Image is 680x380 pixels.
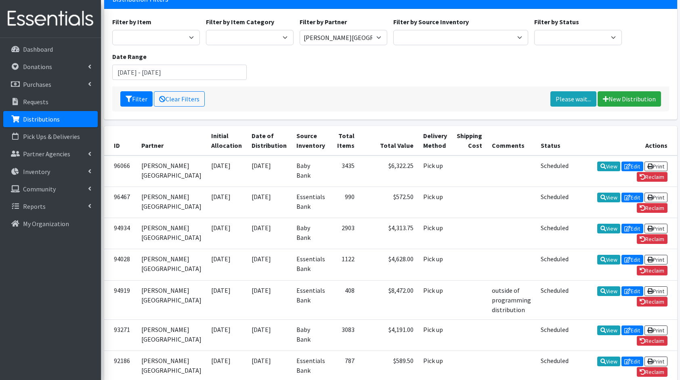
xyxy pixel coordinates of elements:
[418,280,452,319] td: Pick up
[247,187,292,218] td: [DATE]
[621,325,643,335] a: Edit
[621,255,643,265] a: Edit
[136,187,206,218] td: [PERSON_NAME][GEOGRAPHIC_DATA]
[644,286,667,296] a: Print
[597,255,620,265] a: View
[3,198,98,214] a: Reports
[359,126,418,155] th: Total Value
[3,94,98,110] a: Requests
[23,202,46,210] p: Reports
[292,187,330,218] td: Essentials Bank
[330,249,359,280] td: 1122
[644,325,667,335] a: Print
[136,319,206,351] td: [PERSON_NAME][GEOGRAPHIC_DATA]
[23,168,50,176] p: Inventory
[136,218,206,249] td: [PERSON_NAME][GEOGRAPHIC_DATA]
[112,17,151,27] label: Filter by Item
[3,164,98,180] a: Inventory
[621,357,643,366] a: Edit
[418,126,452,155] th: Delivery Method
[359,280,418,319] td: $8,472.00
[359,249,418,280] td: $4,628.00
[536,187,573,218] td: Scheduled
[452,126,487,155] th: Shipping Cost
[206,280,247,319] td: [DATE]
[206,155,247,187] td: [DATE]
[206,319,247,351] td: [DATE]
[104,218,136,249] td: 94934
[597,286,620,296] a: View
[23,115,60,123] p: Distributions
[393,17,469,27] label: Filter by Source Inventory
[644,357,667,366] a: Print
[637,172,667,182] a: Reclaim
[300,17,347,27] label: Filter by Partner
[292,155,330,187] td: Baby Bank
[637,234,667,244] a: Reclaim
[104,126,136,155] th: ID
[637,367,667,377] a: Reclaim
[136,249,206,280] td: [PERSON_NAME][GEOGRAPHIC_DATA]
[536,280,573,319] td: Scheduled
[330,319,359,351] td: 3083
[330,126,359,155] th: Total Items
[23,98,48,106] p: Requests
[292,126,330,155] th: Source Inventory
[550,91,596,107] a: Please wait...
[23,185,56,193] p: Community
[534,17,579,27] label: Filter by Status
[597,162,620,171] a: View
[637,336,667,346] a: Reclaim
[597,224,620,233] a: View
[487,126,536,155] th: Comments
[330,280,359,319] td: 408
[621,162,643,171] a: Edit
[136,155,206,187] td: [PERSON_NAME][GEOGRAPHIC_DATA]
[637,266,667,275] a: Reclaim
[637,203,667,213] a: Reclaim
[120,91,153,107] button: Filter
[23,80,51,88] p: Purchases
[206,249,247,280] td: [DATE]
[3,59,98,75] a: Donations
[247,319,292,351] td: [DATE]
[104,187,136,218] td: 96467
[621,286,643,296] a: Edit
[644,255,667,265] a: Print
[247,126,292,155] th: Date of Distribution
[573,126,677,155] th: Actions
[104,280,136,319] td: 94919
[330,218,359,249] td: 2903
[247,249,292,280] td: [DATE]
[418,319,452,351] td: Pick up
[112,65,247,80] input: January 1, 2011 - December 31, 2011
[206,218,247,249] td: [DATE]
[23,220,69,228] p: My Organization
[487,280,536,319] td: outside of programming distribution
[23,132,80,141] p: Pick Ups & Deliveries
[536,249,573,280] td: Scheduled
[112,52,147,61] label: Date Range
[23,63,52,71] p: Donations
[23,150,70,158] p: Partner Agencies
[104,319,136,351] td: 93271
[292,319,330,351] td: Baby Bank
[292,218,330,249] td: Baby Bank
[247,280,292,319] td: [DATE]
[418,155,452,187] td: Pick up
[3,111,98,127] a: Distributions
[3,216,98,232] a: My Organization
[247,155,292,187] td: [DATE]
[206,17,274,27] label: Filter by Item Category
[3,41,98,57] a: Dashboard
[136,126,206,155] th: Partner
[247,218,292,249] td: [DATE]
[104,155,136,187] td: 96066
[418,218,452,249] td: Pick up
[359,155,418,187] td: $6,322.25
[359,319,418,351] td: $4,191.00
[536,218,573,249] td: Scheduled
[292,280,330,319] td: Essentials Bank
[3,5,98,32] img: HumanEssentials
[206,126,247,155] th: Initial Allocation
